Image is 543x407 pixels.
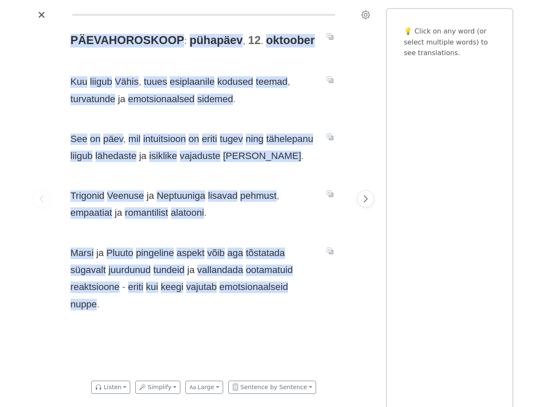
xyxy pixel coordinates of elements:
span: ja [187,265,194,276]
button: Previous page [33,190,50,207]
span: ootamatuid [246,265,293,276]
span: alatooni [171,207,204,219]
span: eriti [128,282,143,293]
span: aga [227,248,243,259]
span: on [188,134,199,145]
span: : [184,36,187,46]
span: turvatunde [70,94,115,105]
span: reaktsioone [70,282,120,293]
span: [PERSON_NAME] [223,151,301,162]
button: Translate sentence [323,75,337,85]
span: ning [246,134,263,145]
span: sügavalt [70,265,106,276]
span: võib [207,248,224,259]
span: vajutab [186,282,217,293]
button: Translate sentence [323,245,337,256]
span: päev [103,134,123,145]
span: sidemed [197,94,233,105]
span: empaatiat [70,207,112,219]
span: . [204,207,207,218]
span: romantilist [125,207,168,219]
div: Reading progress [72,14,335,16]
span: . [301,151,304,161]
span: . [261,36,263,46]
span: emotsionaalseid [219,282,288,293]
span: pehmust [240,190,277,202]
span: on [90,134,101,145]
span: Pluuto [106,248,134,259]
span: ja [139,151,146,162]
span: Trigonid [70,190,104,202]
span: pingeline [136,248,174,259]
span: tundeid [153,265,184,276]
button: Large [185,381,223,394]
button: Settings [359,8,372,22]
span: Marsi [70,248,94,259]
p: 💡 Click on any word (or select multiple words) to see translations. [404,26,495,59]
span: oktoober [266,34,315,47]
span: Neptuuniga [157,190,205,202]
span: tugev [220,134,243,145]
span: . [233,94,235,104]
button: Translate sentence [323,189,337,199]
span: . [97,299,99,309]
span: , [277,190,279,201]
span: esiplaanile [170,76,215,88]
span: ja [115,207,122,219]
span: See [70,134,87,145]
button: Translate sentence [323,31,337,42]
span: keegi [161,282,184,293]
span: Vähis [115,76,139,88]
span: nuppe [70,299,97,310]
span: ja [96,248,104,259]
span: kodused [217,76,253,88]
span: tähelepanu [266,134,313,145]
span: lähedaste [95,151,137,162]
span: , [123,134,126,144]
span: , [243,36,245,46]
span: tuues [144,76,167,88]
span: ja [118,94,125,105]
span: isiklike [149,151,177,162]
span: 12 [248,34,261,47]
span: , [139,76,141,87]
button: Sentence by Sentence [228,381,316,394]
span: mil [129,134,141,145]
button: Translate sentence [323,132,337,142]
span: juurdunud [109,265,151,276]
span: vajaduste [180,151,221,162]
span: liigub [70,151,92,162]
span: ja [147,190,154,202]
span: - [122,282,125,292]
span: vallandada [197,265,243,276]
span: eriti [202,134,217,145]
button: Listen [91,381,130,394]
span: aspekt [176,248,204,259]
span: tõstatada [246,248,285,259]
button: Close [35,8,48,22]
span: intuitsioon [143,134,186,145]
span: emotsionaalsed [128,94,195,105]
span: liigub [90,76,112,88]
button: Next page [357,190,374,207]
span: lisavad [208,190,238,202]
button: Simplify [135,381,180,394]
span: teemad [256,76,288,88]
span: pühapäev [190,34,243,47]
span: Kuu [70,76,87,88]
span: kui [146,282,158,293]
span: PÄEVAHOROSKOOP [70,34,184,47]
span: , [288,76,290,87]
span: Veenuse [107,190,144,202]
